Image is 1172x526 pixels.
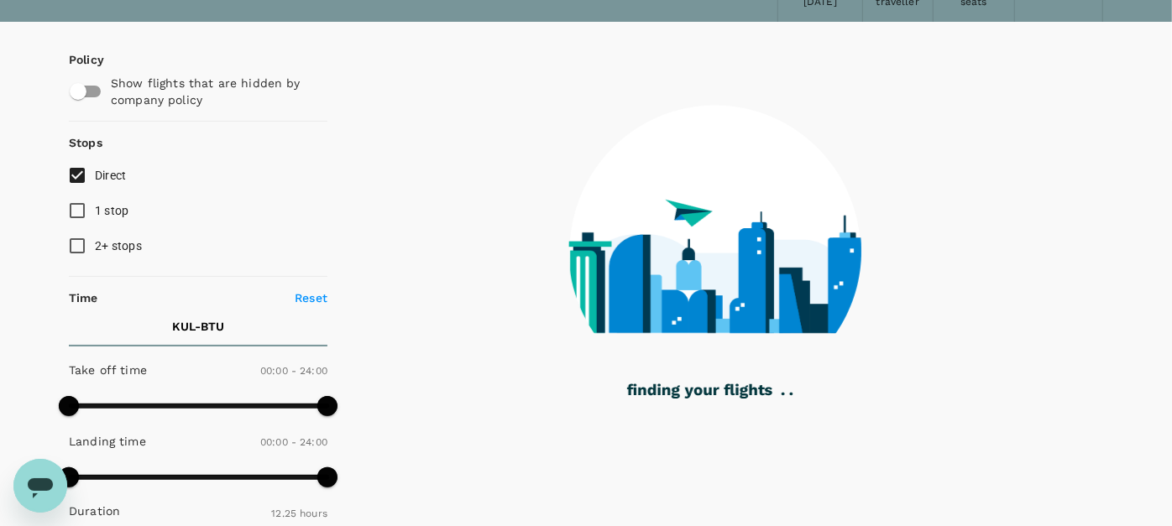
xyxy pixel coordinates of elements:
[69,503,120,519] p: Duration
[172,318,224,335] p: KUL - BTU
[295,289,327,306] p: Reset
[271,508,327,519] span: 12.25 hours
[95,239,142,253] span: 2+ stops
[69,136,102,149] strong: Stops
[69,362,147,378] p: Take off time
[69,433,146,450] p: Landing time
[111,75,316,108] p: Show flights that are hidden by company policy
[782,393,785,395] g: .
[790,393,793,395] g: .
[13,459,67,513] iframe: Button to launch messaging window
[627,384,772,399] g: finding your flights
[69,289,98,306] p: Time
[95,204,129,217] span: 1 stop
[260,365,327,377] span: 00:00 - 24:00
[260,436,327,448] span: 00:00 - 24:00
[69,51,84,68] p: Policy
[95,169,127,182] span: Direct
